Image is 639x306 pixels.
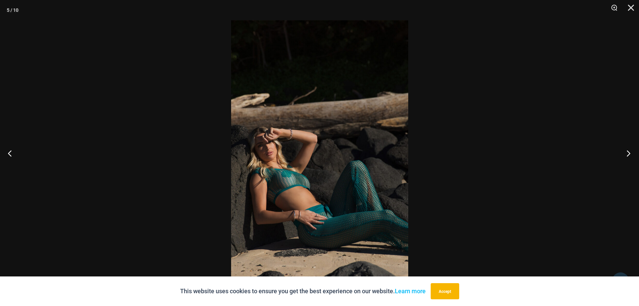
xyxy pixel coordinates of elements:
div: 5 / 10 [7,5,18,15]
button: Next [614,136,639,170]
img: Show Stopper Jade 366 Top 5007 pants 017 [231,20,408,286]
p: This website uses cookies to ensure you get the best experience on our website. [180,286,426,296]
a: Learn more [395,288,426,295]
button: Accept [431,283,459,299]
